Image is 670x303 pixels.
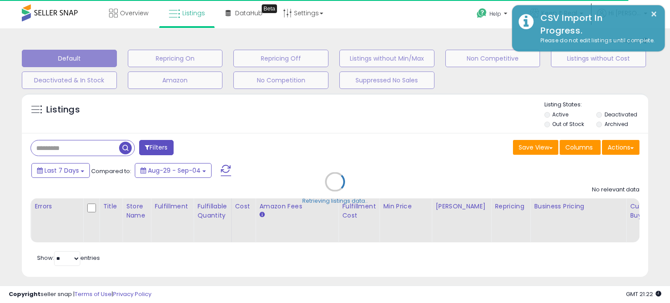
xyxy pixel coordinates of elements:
[9,290,151,299] div: seller snap | |
[339,50,434,67] button: Listings without Min/Max
[9,290,41,298] strong: Copyright
[22,50,117,67] button: Default
[128,50,223,67] button: Repricing On
[233,71,328,89] button: No Competition
[75,290,112,298] a: Terms of Use
[302,197,368,205] div: Retrieving listings data..
[626,290,661,298] span: 2025-09-12 21:22 GMT
[534,37,658,45] div: Please do not edit listings until complete.
[650,9,657,20] button: ×
[489,10,501,17] span: Help
[120,9,148,17] span: Overview
[339,71,434,89] button: Suppressed No Sales
[128,71,223,89] button: Amazon
[233,50,328,67] button: Repricing Off
[534,12,658,37] div: CSV Import In Progress.
[113,290,151,298] a: Privacy Policy
[551,50,646,67] button: Listings without Cost
[445,50,540,67] button: Non Competitive
[262,4,277,13] div: Tooltip anchor
[476,8,487,19] i: Get Help
[182,9,205,17] span: Listings
[235,9,263,17] span: DataHub
[470,1,516,28] a: Help
[22,71,117,89] button: Deactivated & In Stock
